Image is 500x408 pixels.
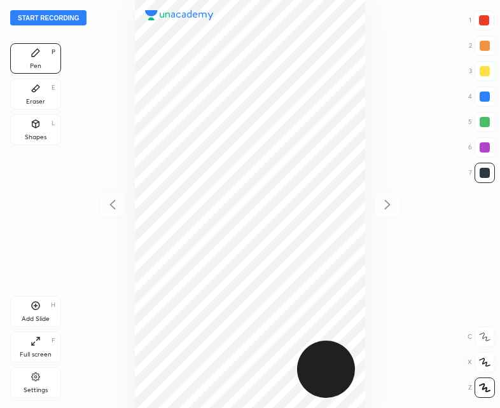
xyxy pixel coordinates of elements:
div: E [52,85,55,91]
img: logo.38c385cc.svg [145,10,214,20]
div: 3 [469,61,495,81]
div: 7 [469,163,495,183]
div: L [52,120,55,126]
div: Shapes [25,134,46,140]
div: P [52,49,55,55]
div: Eraser [26,99,45,105]
div: 6 [468,137,495,158]
div: 5 [468,112,495,132]
div: Full screen [20,351,52,358]
button: Start recording [10,10,87,25]
div: X [468,352,495,372]
div: Add Slide [22,316,50,322]
div: 1 [469,10,494,31]
div: Settings [24,387,48,393]
div: F [52,337,55,344]
div: C [468,327,495,347]
div: 2 [469,36,495,56]
div: Pen [30,63,41,69]
div: H [51,302,55,308]
div: 4 [468,86,495,107]
div: Z [468,377,495,398]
